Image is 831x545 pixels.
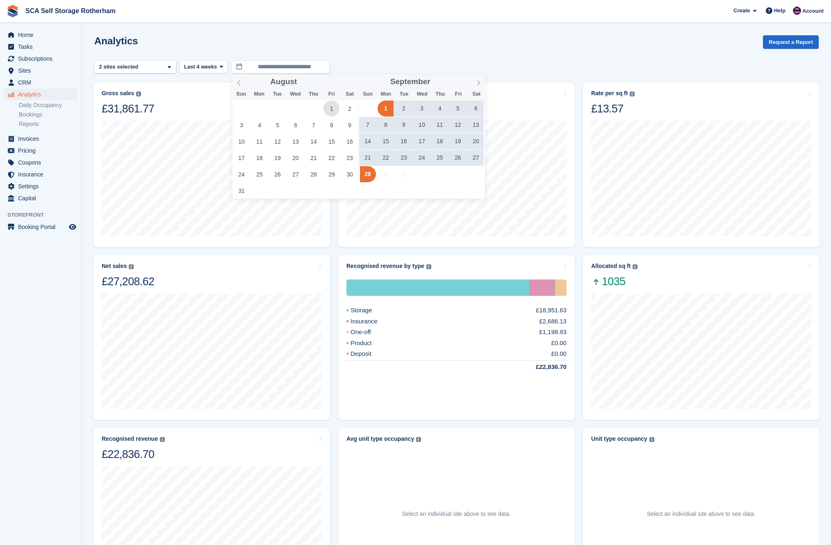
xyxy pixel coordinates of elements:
span: September 7, 2025 [360,117,376,133]
span: Mon [250,92,268,97]
span: September 9, 2025 [396,117,412,133]
span: August 27, 2025 [288,166,304,182]
a: menu [4,41,77,53]
span: August 23, 2025 [342,150,357,166]
span: Last 4 weeks [184,63,217,71]
span: Pricing [18,145,67,156]
span: August 13, 2025 [288,133,304,149]
span: September 27, 2025 [468,150,484,166]
span: September 13, 2025 [468,117,484,133]
span: September 17, 2025 [414,133,430,149]
a: menu [4,192,77,204]
span: Thu [305,92,323,97]
div: Unit type occupancy [591,435,647,442]
img: icon-info-grey-7440780725fd019a000dd9b08b2336e03edf1995a4989e88bcd33f0948082b44.svg [136,92,141,96]
a: menu [4,29,77,41]
h2: Analytics [94,35,138,46]
span: September 1, 2025 [378,101,394,117]
span: August 25, 2025 [252,166,268,182]
div: Allocated sq ft [591,263,631,270]
div: £22,836.70 [102,447,165,461]
span: Help [774,7,785,15]
span: Sat [467,92,485,97]
span: September 22, 2025 [378,150,394,166]
span: 1035 [591,275,637,289]
span: Settings [18,181,67,192]
span: Create [733,7,750,15]
span: Coupons [18,157,67,168]
div: Storage [346,306,392,315]
span: September 3, 2025 [414,101,430,117]
span: September [390,78,430,86]
span: August 4, 2025 [252,117,268,133]
span: Booking Portal [18,221,67,233]
div: 2 sites selected [98,63,141,71]
span: September 20, 2025 [468,133,484,149]
div: Recognised revenue [102,435,158,442]
span: September 8, 2025 [378,117,394,133]
span: August 17, 2025 [234,150,250,166]
span: August 1, 2025 [323,101,339,117]
div: Rate per sq ft [591,90,628,97]
a: menu [4,181,77,192]
a: menu [4,157,77,168]
span: September 14, 2025 [360,133,376,149]
span: September 4, 2025 [432,101,448,117]
span: September 16, 2025 [396,133,412,149]
span: Home [18,29,67,41]
span: August 14, 2025 [306,133,322,149]
span: August 26, 2025 [270,166,286,182]
a: SCA Self Storage Rotherham [22,4,119,18]
button: Request a Report [763,35,819,49]
span: Subscriptions [18,53,67,64]
span: Thu [431,92,449,97]
p: Select an individual site above to see data. [402,510,511,518]
img: icon-info-grey-7440780725fd019a000dd9b08b2336e03edf1995a4989e88bcd33f0948082b44.svg [416,437,421,442]
div: Gross sales [102,90,134,97]
span: August 29, 2025 [323,166,339,182]
div: £1,198.93 [539,327,567,337]
span: August 19, 2025 [270,150,286,166]
span: Wed [287,92,305,97]
span: August 8, 2025 [323,117,339,133]
span: Sun [359,92,377,97]
div: Insurance [529,279,555,296]
a: Reports [19,120,77,128]
span: August 30, 2025 [342,166,357,182]
span: August 15, 2025 [323,133,339,149]
span: Insurance [18,169,67,180]
span: Account [802,7,824,15]
span: September 5, 2025 [450,101,466,117]
span: Tue [395,92,413,97]
span: August 2, 2025 [342,101,357,117]
span: CRM [18,77,67,88]
span: Wed [413,92,431,97]
span: August 16, 2025 [342,133,357,149]
span: September 11, 2025 [432,117,448,133]
span: August 6, 2025 [288,117,304,133]
span: Sites [18,65,67,76]
span: August 31, 2025 [234,183,250,199]
button: Last 4 weeks [180,60,228,74]
input: Year [430,78,456,86]
div: £13.57 [591,102,635,116]
div: Deposit [346,349,391,359]
span: September 10, 2025 [414,117,430,133]
span: September 2, 2025 [396,101,412,117]
img: icon-info-grey-7440780725fd019a000dd9b08b2336e03edf1995a4989e88bcd33f0948082b44.svg [630,92,635,96]
div: Net sales [102,263,127,270]
span: August 5, 2025 [270,117,286,133]
span: September 21, 2025 [360,150,376,166]
a: menu [4,169,77,180]
span: August 28, 2025 [306,166,322,182]
a: Preview store [68,222,77,232]
a: menu [4,133,77,144]
span: August 21, 2025 [306,150,322,166]
div: Insurance [346,317,397,326]
span: September 19, 2025 [450,133,466,149]
input: Year [297,78,323,86]
span: September 15, 2025 [378,133,394,149]
span: August [270,78,297,86]
span: Fri [449,92,467,97]
div: £18,951.63 [536,306,567,315]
